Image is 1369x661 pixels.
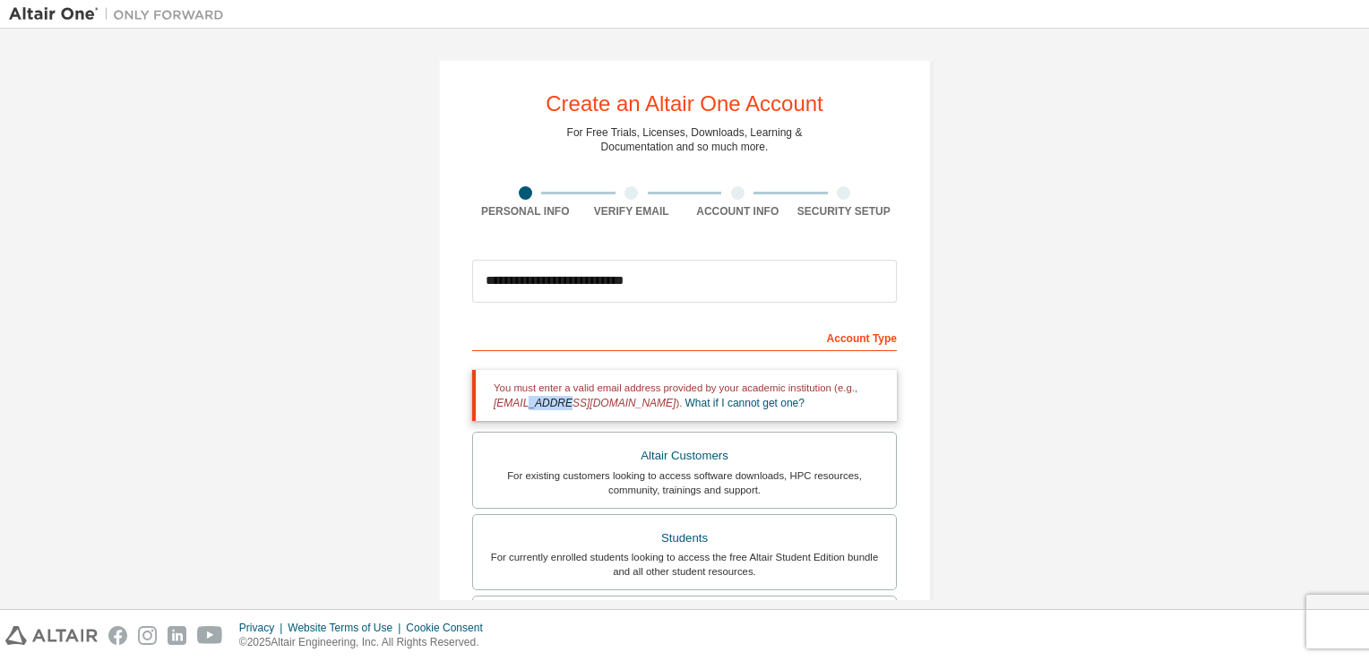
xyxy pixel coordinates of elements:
[685,397,805,409] a: What if I cannot get one?
[791,204,898,219] div: Security Setup
[567,125,803,154] div: For Free Trials, Licenses, Downloads, Learning & Documentation and so much more.
[484,526,885,551] div: Students
[484,550,885,579] div: For currently enrolled students looking to access the free Altair Student Edition bundle and all ...
[494,397,676,409] span: [EMAIL_ADDRESS][DOMAIN_NAME]
[138,626,157,645] img: instagram.svg
[484,443,885,468] div: Altair Customers
[5,626,98,645] img: altair_logo.svg
[197,626,223,645] img: youtube.svg
[579,204,685,219] div: Verify Email
[406,621,493,635] div: Cookie Consent
[9,5,233,23] img: Altair One
[239,621,288,635] div: Privacy
[288,621,406,635] div: Website Terms of Use
[472,322,897,351] div: Account Type
[684,204,791,219] div: Account Info
[472,370,897,421] div: You must enter a valid email address provided by your academic institution (e.g., ).
[484,468,885,497] div: For existing customers looking to access software downloads, HPC resources, community, trainings ...
[472,204,579,219] div: Personal Info
[546,93,823,115] div: Create an Altair One Account
[108,626,127,645] img: facebook.svg
[168,626,186,645] img: linkedin.svg
[239,635,494,650] p: © 2025 Altair Engineering, Inc. All Rights Reserved.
